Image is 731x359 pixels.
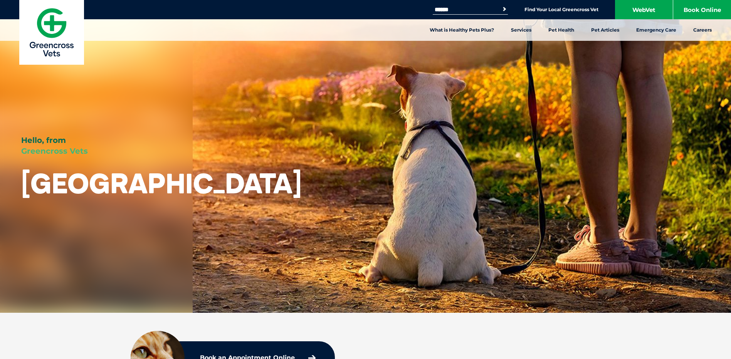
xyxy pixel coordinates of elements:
[21,146,88,156] span: Greencross Vets
[540,19,583,41] a: Pet Health
[583,19,628,41] a: Pet Articles
[421,19,502,41] a: What is Healthy Pets Plus?
[21,136,66,145] span: Hello, from
[628,19,685,41] a: Emergency Care
[21,168,302,198] h1: [GEOGRAPHIC_DATA]
[502,19,540,41] a: Services
[501,5,508,13] button: Search
[524,7,598,13] a: Find Your Local Greencross Vet
[685,19,720,41] a: Careers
